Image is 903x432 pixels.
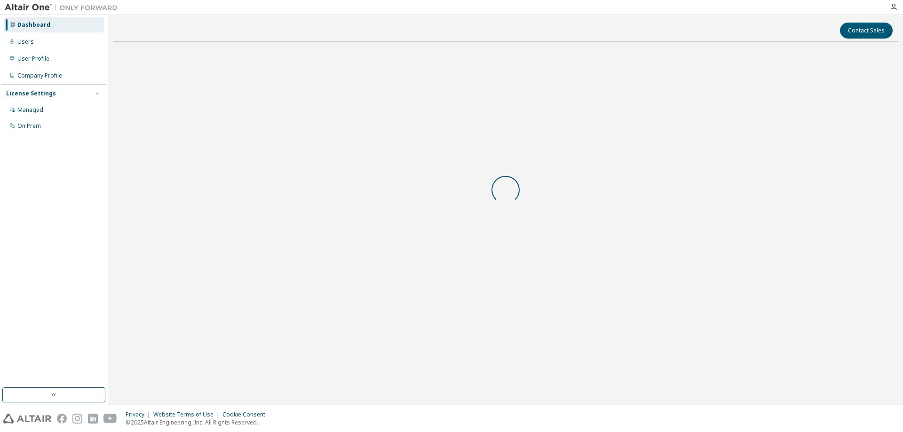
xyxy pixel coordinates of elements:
div: License Settings [6,90,56,97]
div: Users [17,38,34,46]
img: altair_logo.svg [3,414,51,424]
img: youtube.svg [103,414,117,424]
div: Website Terms of Use [153,411,222,418]
div: Managed [17,106,43,114]
p: © 2025 Altair Engineering, Inc. All Rights Reserved. [126,418,271,426]
div: Cookie Consent [222,411,271,418]
div: On Prem [17,122,41,130]
button: Contact Sales [840,23,893,39]
div: Dashboard [17,21,50,29]
img: Altair One [5,3,122,12]
img: linkedin.svg [88,414,98,424]
img: instagram.svg [72,414,82,424]
div: Company Profile [17,72,62,79]
img: facebook.svg [57,414,67,424]
div: User Profile [17,55,49,63]
div: Privacy [126,411,153,418]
